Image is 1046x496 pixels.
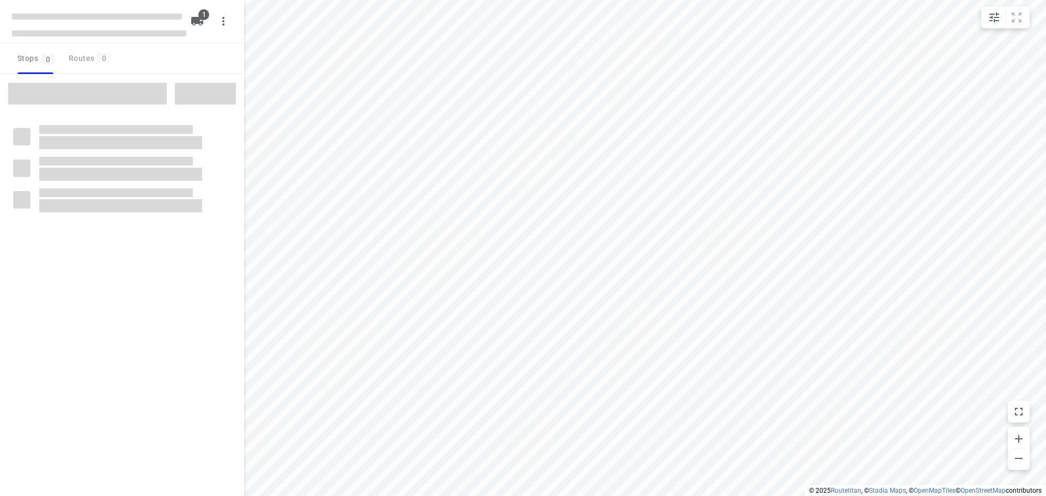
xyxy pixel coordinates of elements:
[831,487,861,494] a: Routetitan
[914,487,956,494] a: OpenMapTiles
[869,487,906,494] a: Stadia Maps
[960,487,1006,494] a: OpenStreetMap
[983,7,1005,28] button: Map settings
[981,7,1030,28] div: small contained button group
[809,487,1042,494] li: © 2025 , © , © © contributors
